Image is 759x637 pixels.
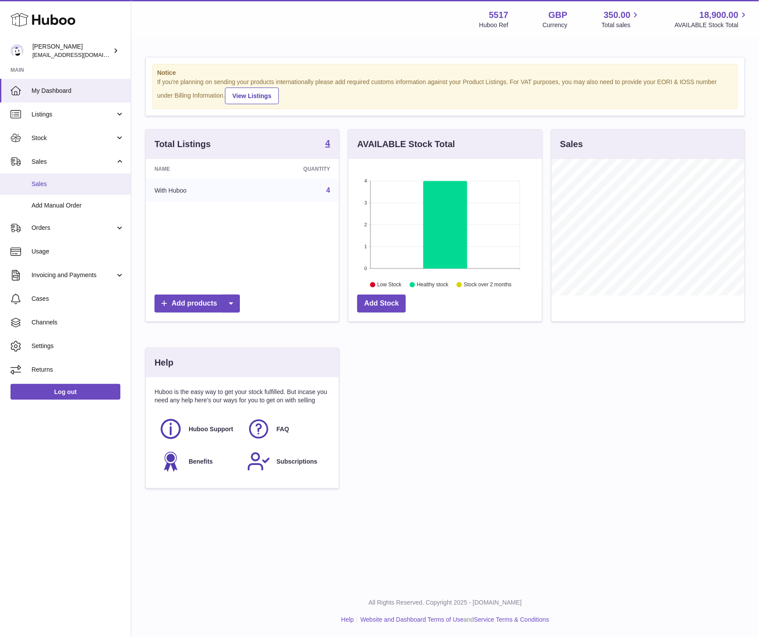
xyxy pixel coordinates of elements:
[155,138,211,150] h3: Total Listings
[474,616,549,623] a: Service Terms & Conditions
[464,282,512,288] text: Stock over 2 months
[601,9,640,29] a: 350.00 Total sales
[11,44,24,57] img: alessiavanzwolle@hotmail.com
[157,78,733,104] div: If you're planning on sending your products internationally please add required customs informati...
[325,139,330,148] strong: 4
[32,42,111,59] div: [PERSON_NAME]
[155,295,240,313] a: Add products
[357,616,549,624] li: and
[604,9,630,21] span: 350.00
[543,21,568,29] div: Currency
[325,139,330,149] a: 4
[699,9,738,21] span: 18,900.00
[357,138,455,150] h3: AVAILABLE Stock Total
[548,9,567,21] strong: GBP
[146,179,248,202] td: With Huboo
[225,88,279,104] a: View Listings
[365,266,367,271] text: 0
[32,224,115,232] span: Orders
[365,178,367,183] text: 4
[365,222,367,227] text: 2
[32,87,124,95] span: My Dashboard
[155,357,173,369] h3: Help
[189,458,213,466] span: Benefits
[365,244,367,249] text: 1
[248,159,339,179] th: Quantity
[360,616,464,623] a: Website and Dashboard Terms of Use
[341,616,354,623] a: Help
[247,450,326,473] a: Subscriptions
[11,384,120,400] a: Log out
[32,247,124,256] span: Usage
[247,417,326,441] a: FAQ
[601,21,640,29] span: Total sales
[560,138,583,150] h3: Sales
[32,158,115,166] span: Sales
[365,200,367,205] text: 3
[159,417,238,441] a: Huboo Support
[32,110,115,119] span: Listings
[146,159,248,179] th: Name
[32,134,115,142] span: Stock
[32,51,129,58] span: [EMAIL_ADDRESS][DOMAIN_NAME]
[155,388,330,405] p: Huboo is the easy way to get your stock fulfilled. But incase you need any help here's our ways f...
[489,9,509,21] strong: 5517
[357,295,406,313] a: Add Stock
[277,458,317,466] span: Subscriptions
[189,425,233,433] span: Huboo Support
[32,271,115,279] span: Invoicing and Payments
[377,282,402,288] text: Low Stock
[159,450,238,473] a: Benefits
[32,201,124,210] span: Add Manual Order
[32,295,124,303] span: Cases
[32,342,124,350] span: Settings
[675,9,748,29] a: 18,900.00 AVAILABLE Stock Total
[32,318,124,327] span: Channels
[157,69,733,77] strong: Notice
[326,187,330,194] a: 4
[32,180,124,188] span: Sales
[675,21,748,29] span: AVAILABLE Stock Total
[479,21,509,29] div: Huboo Ref
[277,425,289,433] span: FAQ
[417,282,449,288] text: Healthy stock
[32,366,124,374] span: Returns
[138,598,752,607] p: All Rights Reserved. Copyright 2025 - [DOMAIN_NAME]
